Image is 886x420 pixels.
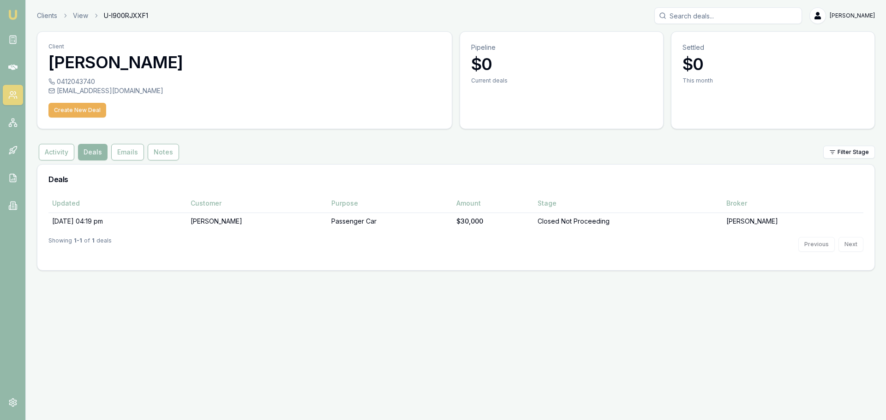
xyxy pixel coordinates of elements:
[682,55,863,73] h3: $0
[654,7,802,24] input: Search deals
[830,12,875,19] span: [PERSON_NAME]
[456,217,530,226] div: $30,000
[328,213,453,230] td: Passenger Car
[471,55,652,73] h3: $0
[823,146,875,159] button: Filter Stage
[682,77,863,84] div: This month
[48,86,441,95] div: [EMAIL_ADDRESS][DOMAIN_NAME]
[73,11,88,20] a: View
[52,199,183,208] div: Updated
[48,103,106,118] button: Create New Deal
[838,148,869,156] span: Filter Stage
[723,213,863,230] td: [PERSON_NAME]
[78,144,108,160] button: Deals
[111,144,144,160] button: Emails
[471,43,652,52] p: Pipeline
[148,144,179,160] button: Notes
[37,11,57,20] a: Clients
[104,11,148,20] span: U-I900RJXXF1
[48,53,441,71] h3: [PERSON_NAME]
[92,237,95,252] strong: 1
[48,77,441,86] div: 0412043740
[682,43,863,52] p: Settled
[48,43,441,50] p: Client
[74,237,82,252] strong: 1 - 1
[48,213,187,230] td: [DATE] 04:19 pm
[191,199,324,208] div: Customer
[331,199,449,208] div: Purpose
[726,199,860,208] div: Broker
[48,237,112,252] div: Showing of deals
[37,11,148,20] nav: breadcrumb
[538,199,719,208] div: Stage
[471,77,652,84] div: Current deals
[187,213,328,230] td: [PERSON_NAME]
[456,199,530,208] div: Amount
[7,9,18,20] img: emu-icon-u.png
[48,176,863,183] h3: Deals
[39,144,74,160] button: Activity
[534,213,723,230] td: Closed Not Proceeding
